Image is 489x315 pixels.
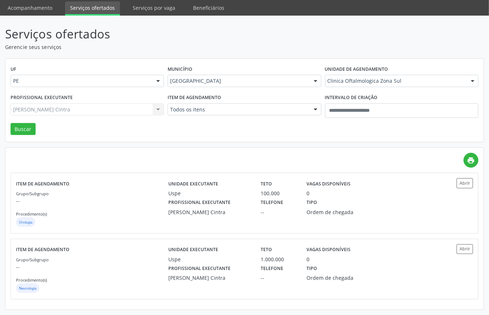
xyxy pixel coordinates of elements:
div: -- [261,274,297,282]
span: Clinica Oftalmologica Zona Sul [328,77,464,85]
button: Abrir [457,178,473,188]
div: Ordem de chegada [307,208,366,216]
label: Teto [261,178,272,189]
label: UF [11,64,16,75]
label: Item de agendamento [16,178,69,189]
label: Profissional executante [168,197,231,208]
label: Teto [261,244,272,255]
button: Buscar [11,123,36,135]
label: Unidade executante [168,178,218,189]
div: 100.000 [261,189,297,197]
small: Procedimento(s) [16,211,47,217]
span: PE [13,77,149,85]
small: Urologia [19,220,32,225]
a: print [464,153,478,168]
a: Acompanhamento [3,1,57,14]
label: Vagas disponíveis [307,244,351,255]
div: [PERSON_NAME] Cintra [168,208,250,216]
i: print [467,156,475,164]
div: -- [261,208,297,216]
div: Uspe [168,189,250,197]
label: Unidade executante [168,244,218,255]
a: Serviços por vaga [128,1,180,14]
div: 0 [307,189,310,197]
div: 1.000.000 [261,255,297,263]
small: Grupo/Subgrupo [16,191,49,196]
label: Tipo [307,197,317,208]
label: Telefone [261,263,283,274]
p: Gerencie seus serviços [5,43,340,51]
div: Uspe [168,255,250,263]
label: Município [168,64,192,75]
label: Item de agendamento [168,92,221,103]
div: 0 [307,255,310,263]
label: Item de agendamento [16,244,69,255]
label: Vagas disponíveis [307,178,351,189]
span: Todos os itens [170,106,306,113]
p: -- [16,197,168,205]
label: Unidade de agendamento [325,64,388,75]
p: Serviços ofertados [5,25,340,43]
label: Telefone [261,197,283,208]
label: Tipo [307,263,317,274]
div: Ordem de chegada [307,274,366,282]
button: Abrir [457,244,473,254]
label: Profissional executante [11,92,73,103]
small: Neurologia [19,286,36,291]
label: Intervalo de criação [325,92,378,103]
a: Serviços ofertados [65,1,120,16]
label: Profissional executante [168,263,231,274]
small: Procedimento(s) [16,277,47,283]
a: Beneficiários [188,1,229,14]
div: [PERSON_NAME] Cintra [168,274,250,282]
small: Grupo/Subgrupo [16,257,49,262]
span: [GEOGRAPHIC_DATA] [170,77,306,85]
p: -- [16,263,168,271]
